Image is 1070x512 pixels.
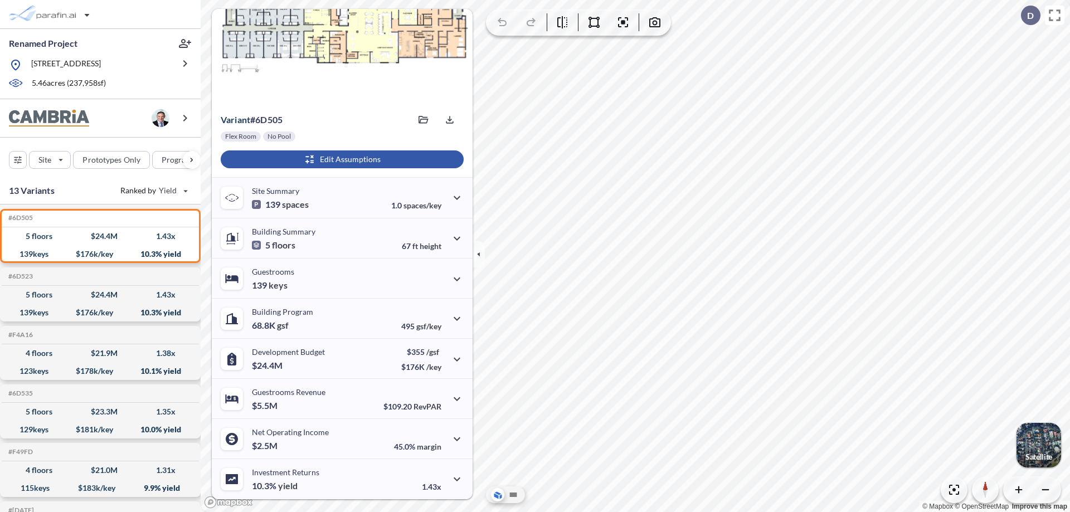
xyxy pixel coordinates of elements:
[422,482,441,491] p: 1.43x
[252,267,294,276] p: Guestrooms
[252,347,325,357] p: Development Budget
[269,280,288,291] span: keys
[426,347,439,357] span: /gsf
[221,114,283,125] p: # 6d505
[1016,423,1061,467] img: Switcher Image
[9,184,55,197] p: 13 Variants
[204,496,253,509] a: Mapbox homepage
[252,440,279,451] p: $2.5M
[31,58,101,72] p: [STREET_ADDRESS]
[417,442,441,451] span: margin
[252,480,298,491] p: 10.3%
[955,503,1009,510] a: OpenStreetMap
[252,199,309,210] p: 139
[1025,452,1052,461] p: Satellite
[152,151,212,169] button: Program
[267,132,291,141] p: No Pool
[277,320,289,331] span: gsf
[401,347,441,357] p: $355
[426,362,441,372] span: /key
[401,362,441,372] p: $176K
[6,448,33,456] h5: Click to copy the code
[225,132,256,141] p: Flex Room
[1027,11,1034,21] p: D
[111,182,195,199] button: Ranked by Yield
[272,240,295,251] span: floors
[252,280,288,291] p: 139
[38,154,51,165] p: Site
[491,488,504,501] button: Aerial View
[6,214,33,222] h5: Click to copy the code
[252,427,329,437] p: Net Operating Income
[162,154,193,165] p: Program
[282,199,309,210] span: spaces
[29,151,71,169] button: Site
[6,272,33,280] h5: Click to copy the code
[391,201,441,210] p: 1.0
[221,114,250,125] span: Variant
[252,240,295,251] p: 5
[252,307,313,316] p: Building Program
[252,320,289,331] p: 68.8K
[82,154,140,165] p: Prototypes Only
[6,389,33,397] h5: Click to copy the code
[9,110,89,127] img: BrandImage
[383,402,441,411] p: $109.20
[507,488,520,501] button: Site Plan
[252,360,284,371] p: $24.4M
[252,186,299,196] p: Site Summary
[159,185,177,196] span: Yield
[394,442,441,451] p: 45.0%
[152,109,169,127] img: user logo
[6,331,33,339] h5: Click to copy the code
[1012,503,1067,510] a: Improve this map
[221,150,464,168] button: Edit Assumptions
[32,77,106,90] p: 5.46 acres ( 237,958 sf)
[252,227,315,236] p: Building Summary
[416,321,441,331] span: gsf/key
[73,151,150,169] button: Prototypes Only
[252,387,325,397] p: Guestrooms Revenue
[922,503,953,510] a: Mapbox
[252,400,279,411] p: $5.5M
[1016,423,1061,467] button: Switcher ImageSatellite
[412,241,418,251] span: ft
[420,241,441,251] span: height
[9,37,77,50] p: Renamed Project
[401,321,441,331] p: 495
[252,467,319,477] p: Investment Returns
[403,201,441,210] span: spaces/key
[278,480,298,491] span: yield
[402,241,441,251] p: 67
[414,402,441,411] span: RevPAR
